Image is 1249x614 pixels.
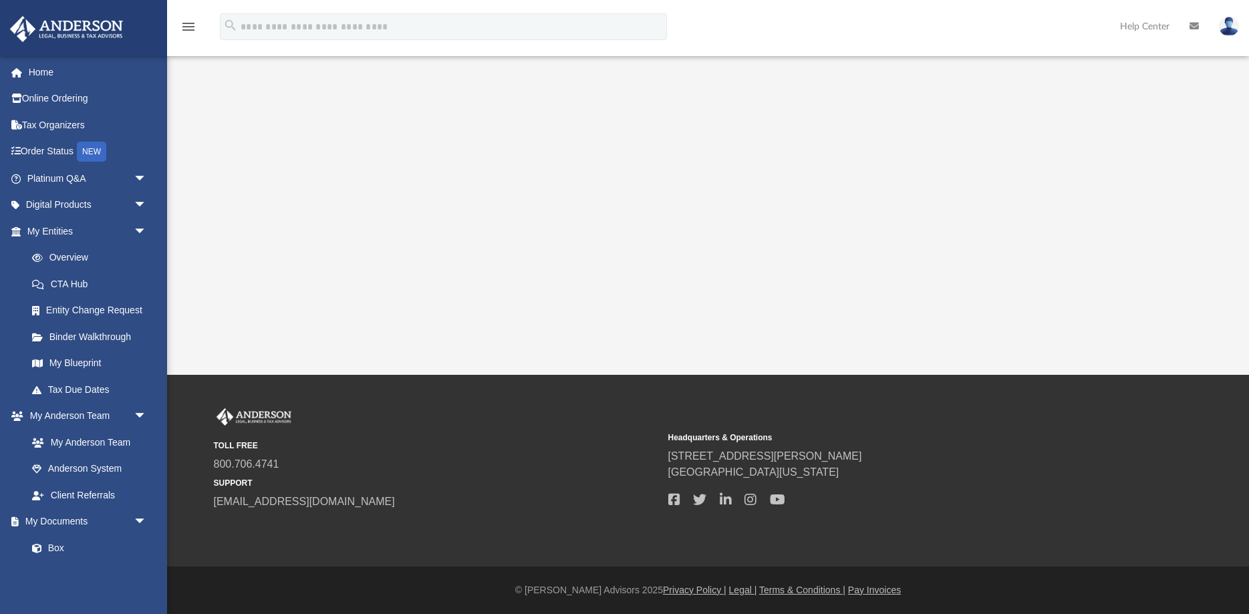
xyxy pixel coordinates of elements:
small: Headquarters & Operations [668,432,1113,444]
a: Order StatusNEW [9,138,167,166]
a: Overview [19,245,167,271]
span: arrow_drop_down [134,192,160,219]
span: arrow_drop_down [134,508,160,536]
small: SUPPORT [214,477,659,489]
a: Tax Organizers [9,112,167,138]
a: Pay Invoices [848,585,901,595]
img: Anderson Advisors Platinum Portal [214,408,294,426]
a: Tax Due Dates [19,376,167,403]
span: arrow_drop_down [134,165,160,192]
i: menu [180,19,196,35]
a: menu [180,25,196,35]
a: CTA Hub [19,271,167,297]
a: Entity Change Request [19,297,167,324]
a: [GEOGRAPHIC_DATA][US_STATE] [668,466,839,478]
a: Anderson System [19,456,160,482]
small: TOLL FREE [214,440,659,452]
a: Digital Productsarrow_drop_down [9,192,167,218]
a: Platinum Q&Aarrow_drop_down [9,165,167,192]
a: Client Referrals [19,482,160,508]
a: My Anderson Team [19,429,154,456]
a: Legal | [729,585,757,595]
a: Online Ordering [9,86,167,112]
a: [STREET_ADDRESS][PERSON_NAME] [668,450,862,462]
i: search [223,18,238,33]
a: My Entitiesarrow_drop_down [9,218,167,245]
a: Binder Walkthrough [19,323,167,350]
img: Anderson Advisors Platinum Portal [6,16,127,42]
span: arrow_drop_down [134,403,160,430]
a: My Blueprint [19,350,160,377]
a: Home [9,59,167,86]
a: Meeting Minutes [19,561,160,588]
a: [EMAIL_ADDRESS][DOMAIN_NAME] [214,496,395,507]
a: My Documentsarrow_drop_down [9,508,160,535]
div: NEW [77,142,106,162]
img: User Pic [1219,17,1239,36]
span: arrow_drop_down [134,218,160,245]
div: © [PERSON_NAME] Advisors 2025 [167,583,1249,597]
a: Privacy Policy | [663,585,726,595]
a: My Anderson Teamarrow_drop_down [9,403,160,430]
a: Terms & Conditions | [759,585,845,595]
a: 800.706.4741 [214,458,279,470]
a: Box [19,534,154,561]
